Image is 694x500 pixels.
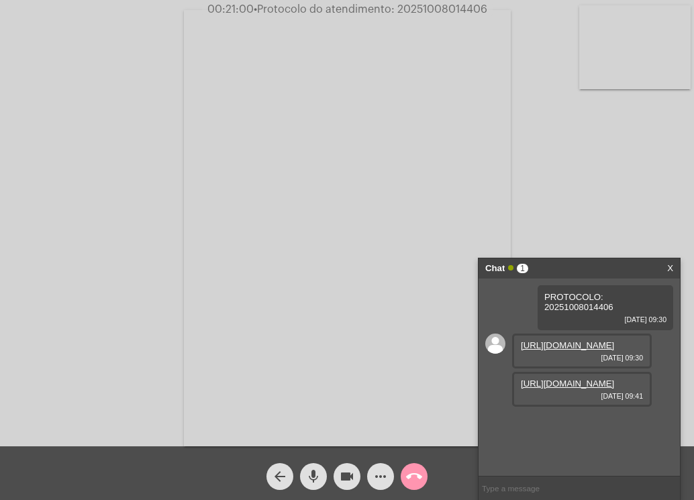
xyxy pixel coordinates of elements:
span: [DATE] 09:41 [521,392,643,400]
span: 1 [517,264,528,273]
mat-icon: more_horiz [373,468,389,485]
span: [DATE] 09:30 [521,354,643,362]
mat-icon: call_end [406,468,422,485]
span: [DATE] 09:30 [544,315,666,323]
mat-icon: arrow_back [272,468,288,485]
a: [URL][DOMAIN_NAME] [521,379,614,389]
span: Protocolo do atendimento: 20251008014406 [254,4,487,15]
a: [URL][DOMAIN_NAME] [521,340,614,350]
mat-icon: mic [305,468,321,485]
mat-icon: videocam [339,468,355,485]
span: Online [508,265,513,270]
strong: Chat [485,258,505,279]
span: 00:21:00 [207,4,254,15]
a: X [667,258,673,279]
span: • [254,4,257,15]
span: PROTOCOLO: 20251008014406 [544,292,613,312]
input: Type a message [479,477,680,500]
